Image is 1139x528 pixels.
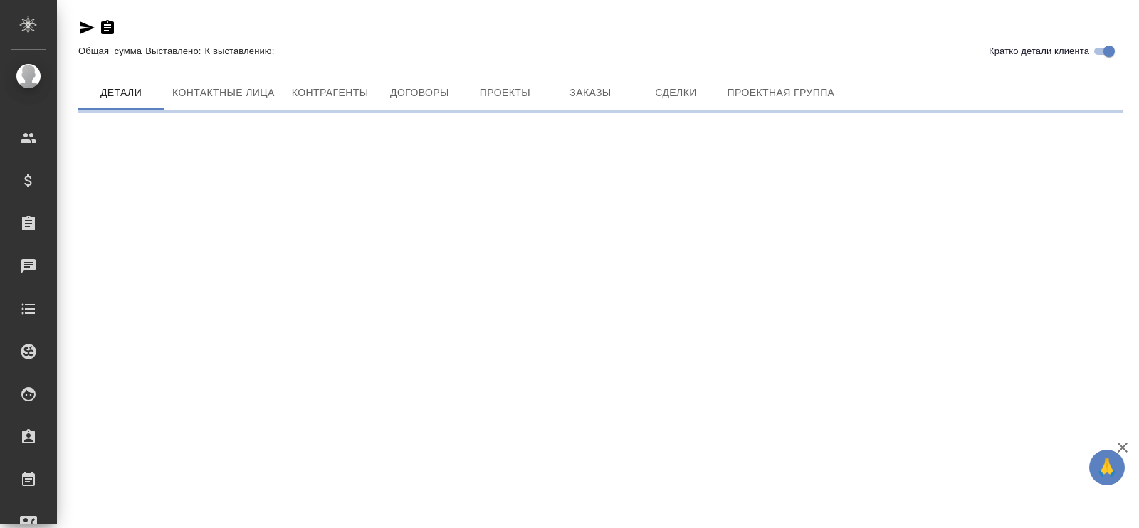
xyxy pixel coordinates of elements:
[78,19,95,36] button: Скопировать ссылку для ЯМессенджера
[172,84,275,102] span: Контактные лица
[87,84,155,102] span: Детали
[727,84,834,102] span: Проектная группа
[556,84,624,102] span: Заказы
[1095,453,1119,482] span: 🙏
[78,46,145,56] p: Общая сумма
[989,44,1089,58] span: Кратко детали клиента
[471,84,539,102] span: Проекты
[205,46,278,56] p: К выставлению:
[292,84,369,102] span: Контрагенты
[385,84,453,102] span: Договоры
[145,46,204,56] p: Выставлено:
[641,84,710,102] span: Сделки
[1089,450,1125,485] button: 🙏
[99,19,116,36] button: Скопировать ссылку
